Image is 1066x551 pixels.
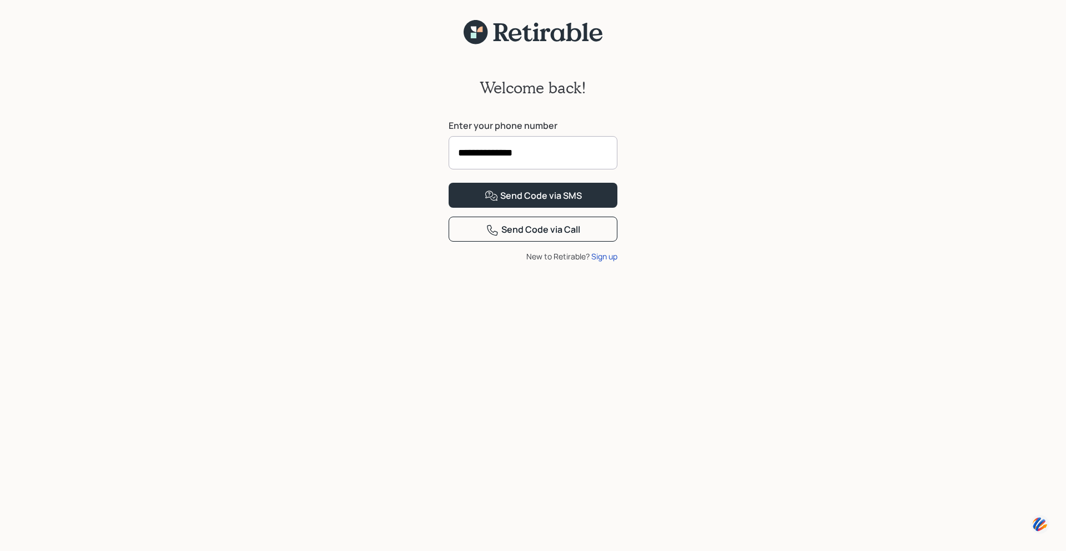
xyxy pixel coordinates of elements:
[449,251,617,262] div: New to Retirable?
[485,189,582,203] div: Send Code via SMS
[1030,514,1049,534] img: svg+xml;base64,PHN2ZyB3aWR0aD0iNDQiIGhlaWdodD0iNDQiIHZpZXdCb3g9IjAgMCA0NCA0NCIgZmlsbD0ibm9uZSIgeG...
[480,78,586,97] h2: Welcome back!
[449,217,617,242] button: Send Code via Call
[449,119,617,132] label: Enter your phone number
[591,251,617,262] div: Sign up
[449,183,617,208] button: Send Code via SMS
[486,223,580,237] div: Send Code via Call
